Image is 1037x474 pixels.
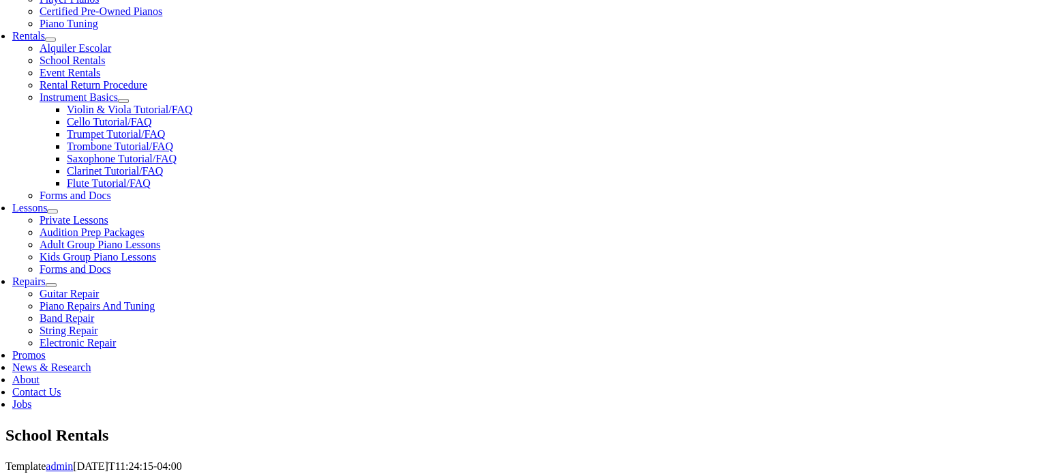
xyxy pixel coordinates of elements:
[12,398,31,410] a: Jobs
[12,276,46,287] a: Repairs
[40,226,145,238] a: Audition Prep Packages
[40,91,118,103] a: Instrument Basics
[67,116,152,128] a: Cello Tutorial/FAQ
[67,165,164,177] a: Clarinet Tutorial/FAQ
[67,104,193,115] a: Violin & Viola Tutorial/FAQ
[5,460,46,472] span: Template
[40,288,100,299] a: Guitar Repair
[40,190,111,201] a: Forms and Docs
[40,55,105,66] a: School Rentals
[12,374,40,385] a: About
[40,67,100,78] a: Event Rentals
[45,38,56,42] button: Open submenu of Rentals
[67,140,173,152] a: Trombone Tutorial/FAQ
[40,18,98,29] a: Piano Tuning
[40,42,111,54] a: Alquiler Escolar
[40,312,94,324] a: Band Repair
[5,424,1032,447] h1: School Rentals
[40,251,156,263] a: Kids Group Piano Lessons
[73,460,181,472] span: [DATE]T11:24:15-04:00
[47,209,58,213] button: Open submenu of Lessons
[40,79,147,91] a: Rental Return Procedure
[12,202,48,213] a: Lessons
[40,325,98,336] a: String Repair
[40,214,108,226] a: Private Lessons
[12,349,46,361] a: Promos
[5,424,1032,447] section: Page Title Bar
[12,386,61,398] a: Contact Us
[118,99,129,103] button: Open submenu of Instrument Basics
[40,300,155,312] a: Piano Repairs And Tuning
[12,30,45,42] a: Rentals
[40,263,111,275] a: Forms and Docs
[46,283,57,287] button: Open submenu of Repairs
[67,128,165,140] a: Trumpet Tutorial/FAQ
[40,239,160,250] a: Adult Group Piano Lessons
[67,177,151,189] a: Flute Tutorial/FAQ
[40,5,162,17] a: Certified Pre-Owned Pianos
[67,153,177,164] a: Saxophone Tutorial/FAQ
[46,460,73,472] a: admin
[40,337,116,349] a: Electronic Repair
[12,361,91,373] a: News & Research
